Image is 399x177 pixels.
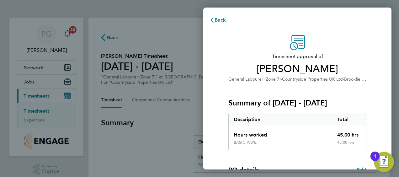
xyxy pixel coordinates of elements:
[203,14,232,26] button: Back
[357,167,366,173] span: Edit
[374,156,376,164] div: 1
[228,77,281,82] span: General Labourer (Zone 7)
[228,165,259,174] h4: PO details
[332,126,366,140] div: 45.00 hrs
[343,77,344,82] span: ·
[282,77,343,82] span: Countryside Properties UK Ltd
[374,152,394,172] button: Open Resource Center, 1 new notification
[229,126,332,140] div: Hours worked
[228,113,366,150] div: Summary of 22 - 28 Sep 2025
[228,63,366,75] span: [PERSON_NAME]
[332,140,366,150] div: 45.00 hrs
[228,98,366,108] h3: Summary of [DATE] - [DATE]
[281,77,282,82] span: ·
[332,113,366,126] div: Total
[228,53,366,60] span: Timesheet approval of
[229,113,332,126] div: Description
[357,166,366,174] a: Edit
[215,17,226,23] span: Back
[234,140,257,145] div: BASIC PAYE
